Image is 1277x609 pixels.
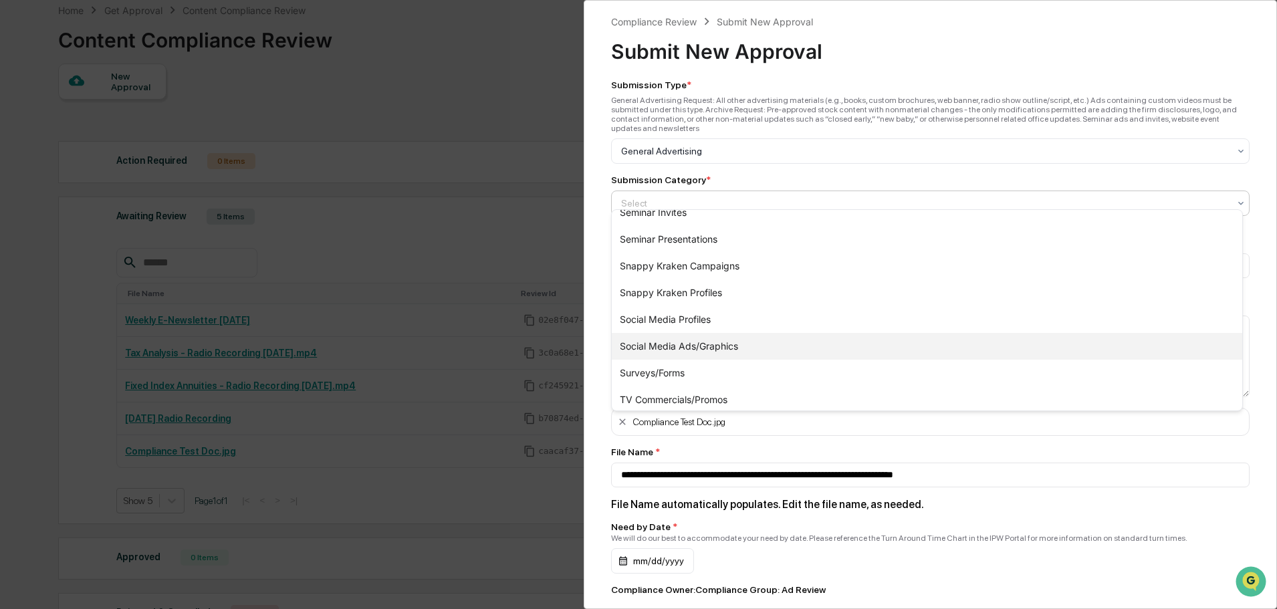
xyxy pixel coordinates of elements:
[110,168,166,182] span: Attestations
[611,584,1250,595] div: Compliance Owner : Compliance Group: Ad Review
[612,226,1242,253] div: Seminar Presentations
[27,194,84,207] span: Data Lookup
[13,170,24,180] div: 🖐️
[45,116,169,126] div: We're available if you need us!
[92,163,171,187] a: 🗄️Attestations
[611,533,1250,543] div: We will do our best to accommodate your need by date. Please reference the Turn Around Time Chart...
[611,96,1250,133] div: General Advertising Request: All other advertising materials (e.g., books, custom brochures, web ...
[612,306,1242,333] div: Social Media Profiles
[611,521,1250,532] div: Need by Date
[13,102,37,126] img: 1746055101610-c473b297-6a78-478c-a979-82029cc54cd1
[13,28,243,49] p: How can we help?
[612,199,1242,226] div: Seminar Invites
[612,253,1242,279] div: Snappy Kraken Campaigns
[611,548,694,574] div: mm/dd/yyyy
[8,163,92,187] a: 🖐️Preclearance
[611,80,691,90] div: Submission Type
[611,16,697,27] div: Compliance Review
[45,102,219,116] div: Start new chat
[717,16,813,27] div: Submit New Approval
[611,447,1250,457] div: File Name
[8,189,90,213] a: 🔎Data Lookup
[611,498,1250,511] div: File Name automatically populates. Edit the file name, as needed.
[612,279,1242,306] div: Snappy Kraken Profiles
[27,168,86,182] span: Preclearance
[611,29,1250,64] div: Submit New Approval
[227,106,243,122] button: Start new chat
[612,333,1242,360] div: Social Media Ads/Graphics
[13,195,24,206] div: 🔎
[633,416,725,427] div: Compliance Test Doc.jpg
[97,170,108,180] div: 🗄️
[612,386,1242,413] div: TV Commercials/Promos
[35,61,221,75] input: Clear
[612,360,1242,386] div: Surveys/Forms
[1234,565,1270,601] iframe: Open customer support
[611,174,711,185] div: Submission Category
[94,226,162,237] a: Powered byPylon
[133,227,162,237] span: Pylon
